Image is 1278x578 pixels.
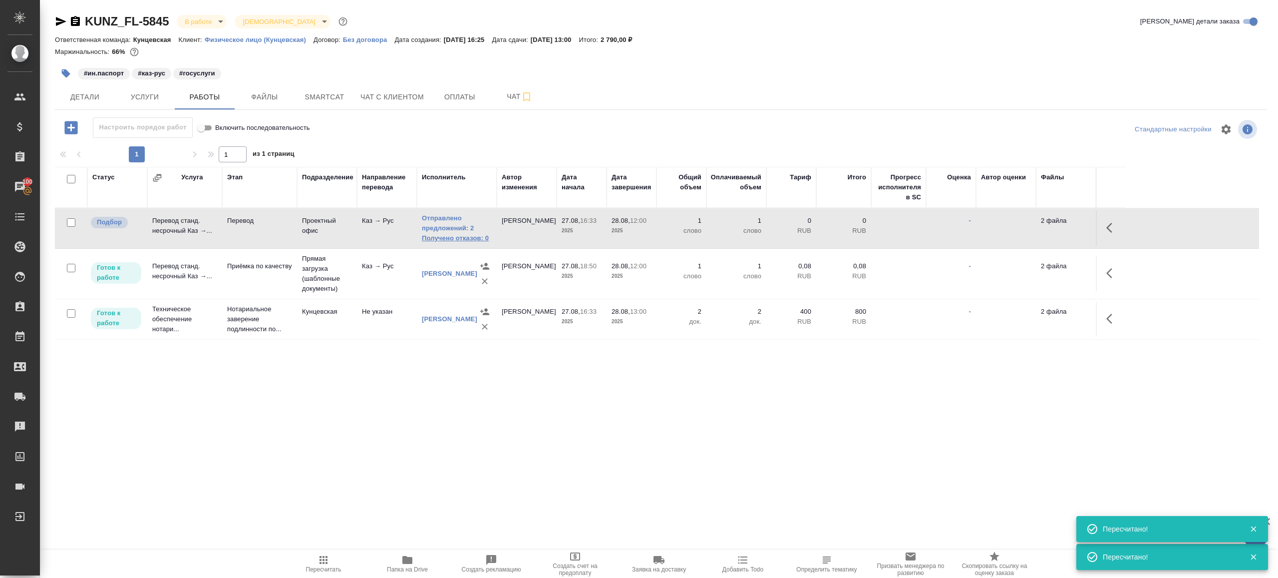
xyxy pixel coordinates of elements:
p: RUB [821,226,866,236]
p: слово [711,226,761,236]
div: Оплачиваемый объем [711,172,761,192]
p: Без договора [343,36,395,43]
p: #каз-рус [138,68,165,78]
p: Нотариальное заверение подлинности по... [227,304,292,334]
p: 2025 [612,226,651,236]
a: - [969,308,971,315]
div: Услуга [181,172,203,182]
p: Приёмка по качеству [227,261,292,271]
button: Доп статусы указывают на важность/срочность заказа [336,15,349,28]
p: док. [711,317,761,327]
p: док. [661,317,701,327]
p: #ин.паспорт [84,68,124,78]
div: Дата начала [562,172,602,192]
span: Настроить таблицу [1214,117,1238,141]
span: Включить последовательность [215,123,310,133]
p: 2 [711,307,761,317]
a: KUNZ_FL-5845 [85,14,169,28]
p: 18:50 [580,262,597,270]
div: Можно подбирать исполнителей [90,216,142,229]
span: Создать счет на предоплату [539,563,611,577]
p: 16:33 [580,308,597,315]
div: split button [1132,122,1214,137]
button: Закрыть [1243,525,1264,534]
td: [PERSON_NAME] [497,302,557,337]
p: Дата сдачи: [492,36,530,43]
button: Скопировать ссылку [69,15,81,27]
div: Направление перевода [362,172,412,192]
button: Папка на Drive [365,550,449,578]
div: Итого [848,172,866,182]
p: Маржинальность: [55,48,112,55]
div: Файлы [1041,172,1064,182]
span: Услуги [121,91,169,103]
span: Определить тематику [796,566,857,573]
span: Создать рекламацию [462,566,521,573]
span: Smartcat [301,91,348,103]
p: 12:00 [630,262,646,270]
p: 2 [661,307,701,317]
a: Без договора [343,35,395,43]
p: 27.08, [562,262,580,270]
td: Техническое обеспечение нотари... [147,299,222,339]
div: Автор изменения [502,172,552,192]
button: Пересчитать [282,550,365,578]
button: Создать счет на предоплату [533,550,617,578]
p: 0 [771,216,811,226]
span: Чат [496,90,544,103]
p: 66% [112,48,127,55]
div: Дата завершения [612,172,651,192]
div: Тариф [790,172,811,182]
td: [PERSON_NAME] [497,256,557,291]
p: Физическое лицо (Кунцевская) [205,36,314,43]
span: Работы [181,91,229,103]
span: [PERSON_NAME] детали заказа [1140,16,1240,26]
a: Физическое лицо (Кунцевская) [205,35,314,43]
p: 28.08, [612,262,630,270]
button: Здесь прячутся важные кнопки [1100,216,1124,240]
div: В работе [177,15,227,28]
button: Создать рекламацию [449,550,533,578]
p: 0,08 [821,261,866,271]
p: Дата создания: [394,36,443,43]
td: Каз → Рус [357,211,417,246]
p: 12:00 [630,217,646,224]
button: Удалить [477,274,492,289]
p: 2 файла [1041,261,1091,271]
td: Кунцевская [297,302,357,337]
p: 28.08, [612,308,630,315]
button: Назначить [477,259,492,274]
td: Каз → Рус [357,256,417,291]
button: Сгруппировать [152,173,162,183]
p: 2 файла [1041,216,1091,226]
span: Чат с клиентом [360,91,424,103]
td: Прямая загрузка (шаблонные документы) [297,249,357,299]
button: Закрыть [1243,553,1264,562]
button: 800.08 RUB; [128,45,141,58]
p: 27.08, [562,308,580,315]
a: - [969,262,971,270]
button: [DEMOGRAPHIC_DATA] [240,17,318,26]
p: 1 [711,261,761,271]
p: Клиент: [179,36,205,43]
p: 0,08 [771,261,811,271]
p: RUB [771,226,811,236]
div: Исполнитель может приступить к работе [90,261,142,285]
button: Здесь прячутся важные кнопки [1100,307,1124,331]
p: [DATE] 13:00 [531,36,579,43]
button: Добавить тэг [55,62,77,84]
span: 100 [16,177,39,187]
p: 16:33 [580,217,597,224]
p: RUB [821,271,866,281]
a: - [969,217,971,224]
p: 28.08, [612,217,630,224]
a: [PERSON_NAME] [422,270,477,277]
div: Исполнитель [422,172,466,182]
p: Подбор [97,217,122,227]
p: слово [661,226,701,236]
button: Назначить [477,304,492,319]
span: Пересчитать [306,566,341,573]
div: Этап [227,172,243,182]
span: Призвать менеджера по развитию [875,563,947,577]
svg: Подписаться [521,91,533,103]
